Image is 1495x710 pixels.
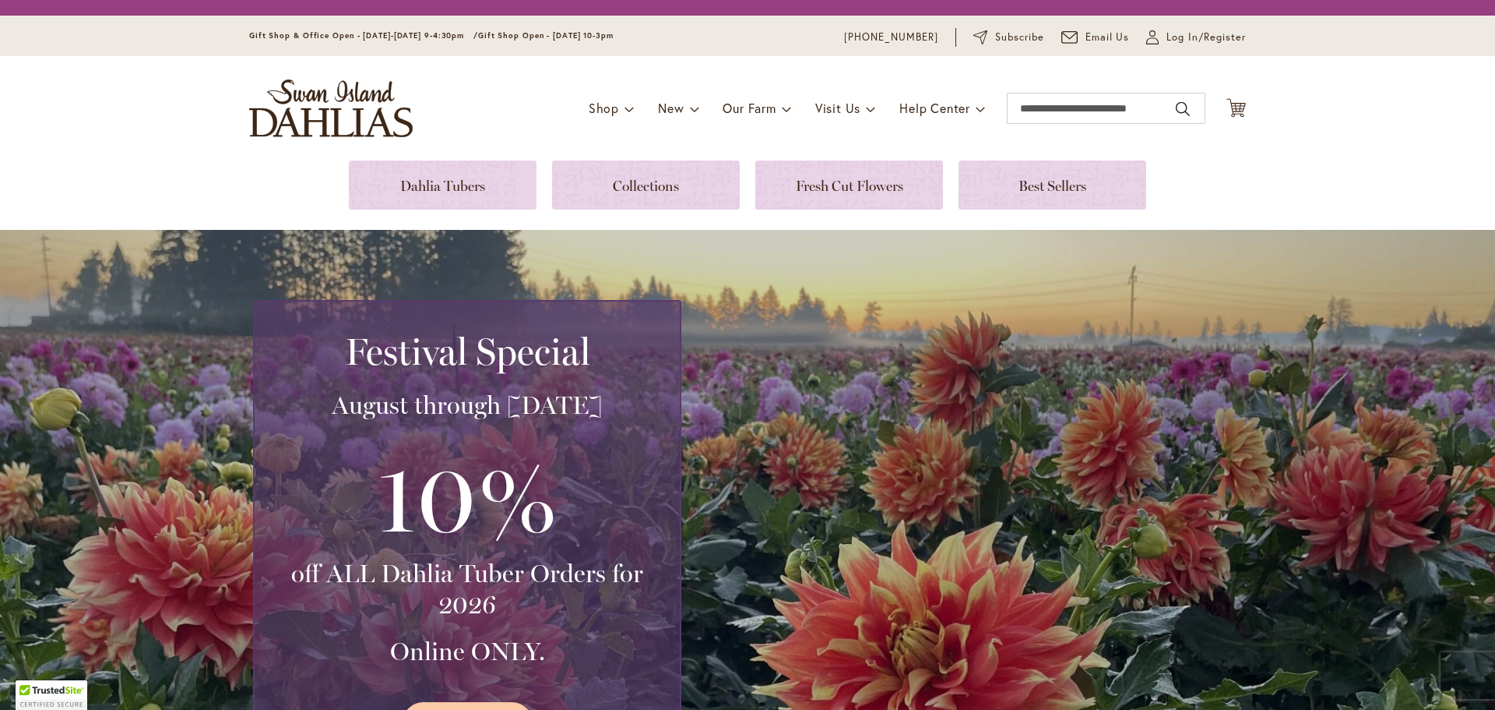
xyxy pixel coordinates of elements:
span: New [658,100,684,116]
h2: Festival Special [273,330,661,373]
span: Gift Shop Open - [DATE] 10-3pm [478,30,614,41]
a: Email Us [1061,30,1130,45]
a: Subscribe [973,30,1044,45]
h3: Online ONLY. [273,636,661,667]
a: [PHONE_NUMBER] [844,30,938,45]
h3: off ALL Dahlia Tuber Orders for 2026 [273,558,661,620]
span: Subscribe [995,30,1044,45]
h3: 10% [273,436,661,558]
span: Visit Us [815,100,860,116]
span: Help Center [899,100,970,116]
button: Search [1176,97,1190,122]
span: Email Us [1085,30,1130,45]
span: Shop [589,100,619,116]
span: Gift Shop & Office Open - [DATE]-[DATE] 9-4:30pm / [249,30,478,41]
a: Log In/Register [1146,30,1246,45]
span: Log In/Register [1166,30,1246,45]
span: Our Farm [723,100,776,116]
a: store logo [249,79,413,137]
h3: August through [DATE] [273,390,661,421]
